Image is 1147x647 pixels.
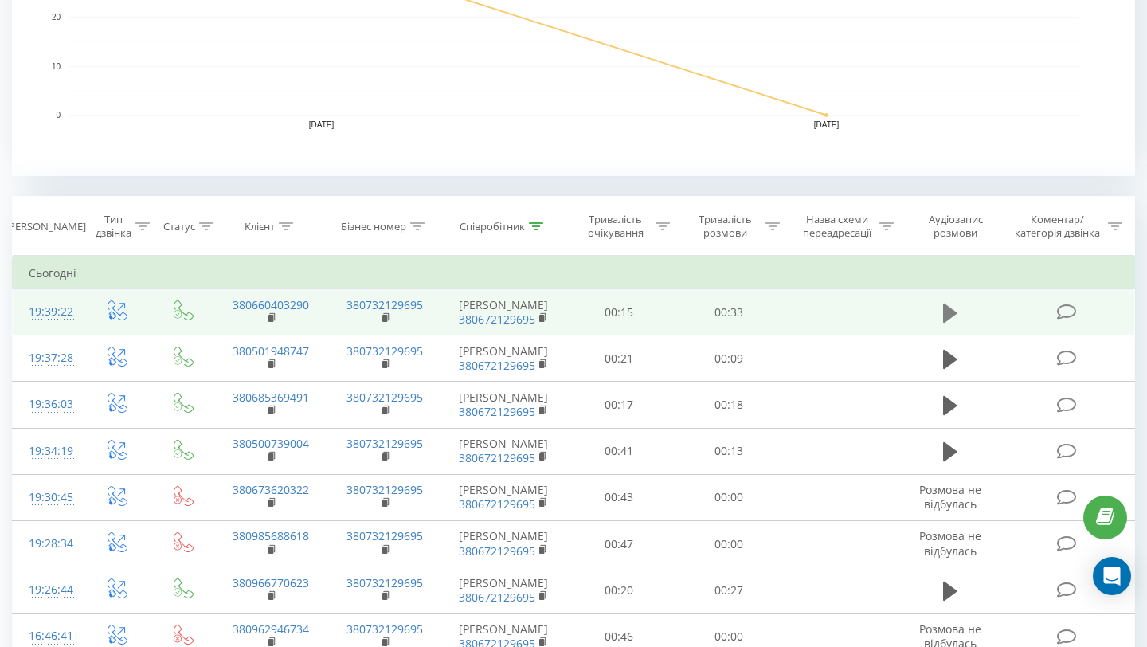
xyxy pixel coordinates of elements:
[674,335,784,382] td: 00:09
[459,312,535,327] a: 380672129695
[459,450,535,465] a: 380672129695
[346,482,423,497] a: 380732129695
[29,389,67,420] div: 19:36:03
[565,335,675,382] td: 00:21
[674,521,784,567] td: 00:00
[29,343,67,374] div: 19:37:28
[460,220,525,233] div: Співробітник
[233,297,309,312] a: 380660403290
[6,220,86,233] div: [PERSON_NAME]
[13,257,1135,289] td: Сьогодні
[52,13,61,22] text: 20
[459,590,535,605] a: 380672129695
[688,213,761,240] div: Тривалість розмови
[565,382,675,428] td: 00:17
[565,474,675,520] td: 00:43
[442,382,565,428] td: [PERSON_NAME]
[919,528,981,558] span: Розмова не відбулась
[245,220,275,233] div: Клієнт
[442,335,565,382] td: [PERSON_NAME]
[674,428,784,474] td: 00:13
[442,567,565,614] td: [PERSON_NAME]
[233,390,309,405] a: 380685369491
[96,213,131,240] div: Тип дзвінка
[798,213,875,240] div: Назва схеми переадресації
[233,575,309,590] a: 380966770623
[674,289,784,335] td: 00:33
[233,343,309,359] a: 380501948747
[29,528,67,559] div: 19:28:34
[346,528,423,543] a: 380732129695
[346,390,423,405] a: 380732129695
[346,297,423,312] a: 380732129695
[29,482,67,513] div: 19:30:45
[674,474,784,520] td: 00:00
[56,111,61,120] text: 0
[459,404,535,419] a: 380672129695
[442,428,565,474] td: [PERSON_NAME]
[29,436,67,467] div: 19:34:19
[233,436,309,451] a: 380500739004
[29,296,67,327] div: 19:39:22
[52,62,61,71] text: 10
[233,528,309,543] a: 380985688618
[674,382,784,428] td: 00:18
[565,567,675,614] td: 00:20
[346,436,423,451] a: 380732129695
[1093,557,1131,595] div: Open Intercom Messenger
[309,120,335,129] text: [DATE]
[29,574,67,606] div: 19:26:44
[346,622,423,637] a: 380732129695
[814,120,840,129] text: [DATE]
[233,482,309,497] a: 380673620322
[341,220,406,233] div: Бізнес номер
[674,567,784,614] td: 00:27
[912,213,999,240] div: Аудіозапис розмови
[459,358,535,373] a: 380672129695
[459,543,535,559] a: 380672129695
[919,482,981,512] span: Розмова не відбулась
[346,575,423,590] a: 380732129695
[579,213,652,240] div: Тривалість очікування
[459,496,535,512] a: 380672129695
[1011,213,1104,240] div: Коментар/категорія дзвінка
[565,521,675,567] td: 00:47
[163,220,195,233] div: Статус
[565,428,675,474] td: 00:41
[565,289,675,335] td: 00:15
[442,474,565,520] td: [PERSON_NAME]
[442,289,565,335] td: [PERSON_NAME]
[233,622,309,637] a: 380962946734
[442,521,565,567] td: [PERSON_NAME]
[346,343,423,359] a: 380732129695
